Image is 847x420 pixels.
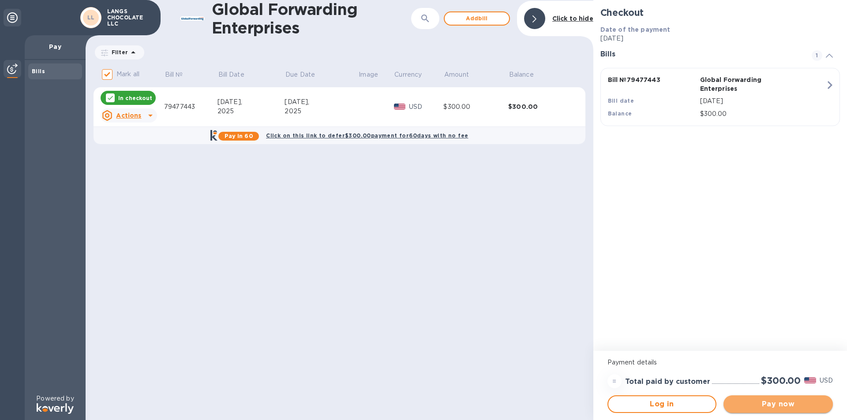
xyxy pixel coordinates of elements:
[607,374,622,388] div: =
[218,70,256,79] span: Bill Date
[508,102,573,111] div: $300.00
[600,26,671,33] b: Date of the payment
[87,14,95,21] b: LL
[107,8,151,27] p: LANGS CHOCOLATE LLC
[700,75,789,93] p: Global Forwarding Enterprises
[509,70,534,79] p: Balance
[394,104,406,110] img: USD
[165,70,183,79] p: Bill №
[285,97,358,107] div: [DATE],
[600,7,840,18] h2: Checkout
[116,70,139,79] p: Mark all
[608,75,697,84] p: Bill № 79477443
[217,97,285,107] div: [DATE],
[409,102,443,112] p: USD
[285,70,326,79] span: Due Date
[285,70,315,79] p: Due Date
[444,70,480,79] span: Amount
[804,377,816,383] img: USD
[608,110,632,117] b: Balance
[761,375,801,386] h2: $300.00
[285,107,358,116] div: 2025
[359,70,378,79] p: Image
[812,50,822,61] span: 1
[600,50,801,59] h3: Bills
[607,358,833,367] p: Payment details
[165,70,195,79] span: Bill №
[116,112,141,119] u: Actions
[625,378,710,386] h3: Total paid by customer
[820,376,833,385] p: USD
[32,42,79,51] p: Pay
[32,68,45,74] b: Bills
[552,15,593,22] b: Click to hide
[607,395,717,413] button: Log in
[108,48,128,56] p: Filter
[394,70,422,79] p: Currency
[509,70,545,79] span: Balance
[608,97,634,104] b: Bill date
[700,109,825,119] p: $300.00
[452,13,502,24] span: Add bill
[218,70,244,79] p: Bill Date
[266,132,468,139] b: Click on this link to defer $300.00 payment for 60 days with no fee
[118,94,152,102] p: In checkout
[723,395,833,413] button: Pay now
[217,107,285,116] div: 2025
[443,102,508,112] div: $300.00
[600,68,840,126] button: Bill №79477443Global Forwarding EnterprisesBill date[DATE]Balance$300.00
[600,34,840,43] p: [DATE]
[36,394,74,403] p: Powered by
[37,403,74,414] img: Logo
[615,399,709,409] span: Log in
[731,399,826,409] span: Pay now
[444,11,510,26] button: Addbill
[164,102,217,112] div: 79477443
[225,133,253,139] b: Pay in 60
[444,70,469,79] p: Amount
[700,97,825,106] p: [DATE]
